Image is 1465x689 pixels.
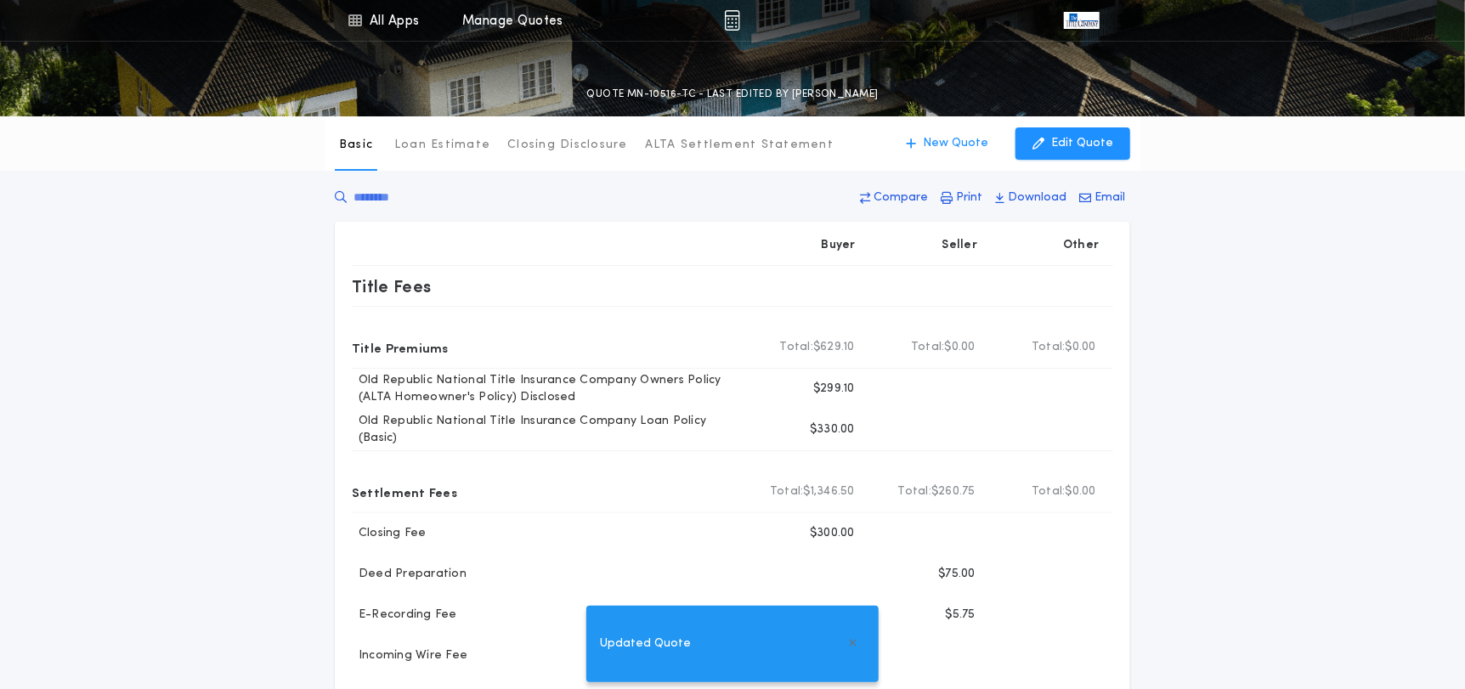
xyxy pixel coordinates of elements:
[1074,183,1130,213] button: Email
[645,137,834,154] p: ALTA Settlement Statement
[1064,237,1100,254] p: Other
[724,10,740,31] img: img
[352,478,457,505] p: Settlement Fees
[804,483,855,500] span: $1,346.50
[507,137,628,154] p: Closing Disclosure
[942,237,978,254] p: Seller
[898,483,932,500] b: Total:
[911,339,945,356] b: Total:
[352,566,467,583] p: Deed Preparation
[855,183,933,213] button: Compare
[990,183,1072,213] button: Download
[1066,483,1096,500] span: $0.00
[1015,127,1130,160] button: Edit Quote
[813,381,855,398] p: $299.10
[780,339,814,356] b: Total:
[1066,339,1096,356] span: $0.00
[931,483,976,500] span: $260.75
[394,137,490,154] p: Loan Estimate
[1008,189,1066,206] p: Download
[822,237,856,254] p: Buyer
[1064,12,1100,29] img: vs-icon
[352,372,748,406] p: Old Republic National Title Insurance Company Owners Policy (ALTA Homeowner's Policy) Disclosed
[339,137,373,154] p: Basic
[586,86,878,103] p: QUOTE MN-10516-TC - LAST EDITED BY [PERSON_NAME]
[936,183,987,213] button: Print
[1032,339,1066,356] b: Total:
[938,566,976,583] p: $75.00
[1095,189,1125,206] p: Email
[352,273,432,300] p: Title Fees
[923,135,988,152] p: New Quote
[810,421,855,438] p: $330.00
[352,413,748,447] p: Old Republic National Title Insurance Company Loan Policy (Basic)
[956,189,982,206] p: Print
[889,127,1005,160] button: New Quote
[352,334,449,361] p: Title Premiums
[1032,483,1066,500] b: Total:
[810,525,855,542] p: $300.00
[874,189,928,206] p: Compare
[813,339,855,356] span: $629.10
[1051,135,1113,152] p: Edit Quote
[352,525,427,542] p: Closing Fee
[600,635,691,653] span: Updated Quote
[945,339,976,356] span: $0.00
[770,483,804,500] b: Total:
